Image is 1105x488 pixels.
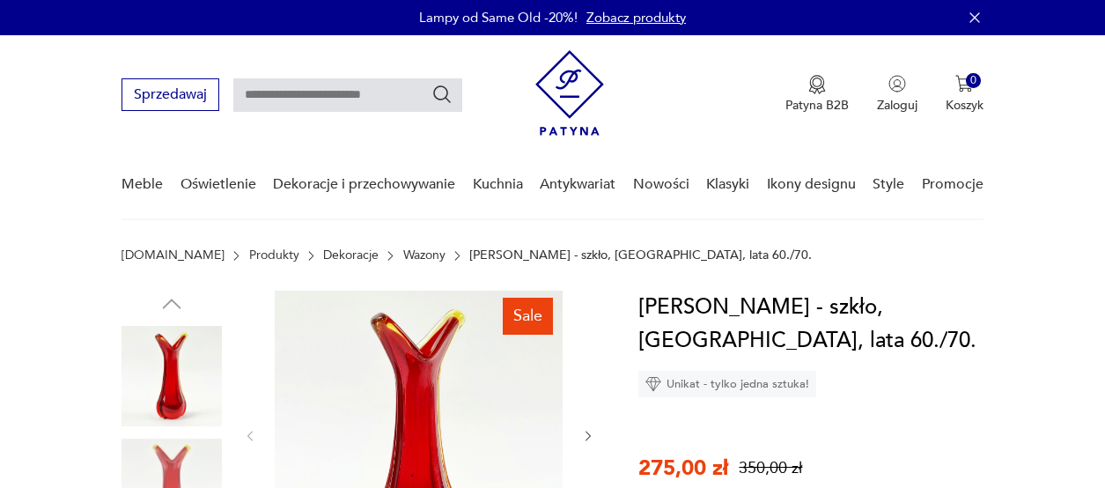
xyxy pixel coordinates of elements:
[323,248,379,262] a: Dekoracje
[739,457,802,479] p: 350,00 zł
[946,97,983,114] p: Koszyk
[122,90,219,102] a: Sprzedawaj
[966,73,981,88] div: 0
[638,454,728,483] p: 275,00 zł
[273,151,455,218] a: Dekoracje i przechowywanie
[706,151,749,218] a: Klasyki
[633,151,689,218] a: Nowości
[122,248,225,262] a: [DOMAIN_NAME]
[473,151,523,218] a: Kuchnia
[469,248,812,262] p: [PERSON_NAME] - szkło, [GEOGRAPHIC_DATA], lata 60./70.
[535,50,604,136] img: Patyna - sklep z meblami i dekoracjami vintage
[122,326,222,426] img: Zdjęcie produktu Wazon Murano - szkło, Włochy, lata 60./70.
[122,78,219,111] button: Sprzedawaj
[540,151,615,218] a: Antykwariat
[877,97,917,114] p: Zaloguj
[873,151,904,218] a: Style
[922,151,983,218] a: Promocje
[638,371,816,397] div: Unikat - tylko jedna sztuka!
[586,9,686,26] a: Zobacz produkty
[419,9,578,26] p: Lampy od Same Old -20%!
[503,298,553,335] div: Sale
[877,75,917,114] button: Zaloguj
[785,97,849,114] p: Patyna B2B
[946,75,983,114] button: 0Koszyk
[249,248,299,262] a: Produkty
[785,75,849,114] button: Patyna B2B
[180,151,256,218] a: Oświetlenie
[638,291,983,358] h1: [PERSON_NAME] - szkło, [GEOGRAPHIC_DATA], lata 60./70.
[431,84,453,105] button: Szukaj
[403,248,446,262] a: Wazony
[785,75,849,114] a: Ikona medaluPatyna B2B
[645,376,661,392] img: Ikona diamentu
[122,151,163,218] a: Meble
[955,75,973,92] img: Ikona koszyka
[808,75,826,94] img: Ikona medalu
[767,151,856,218] a: Ikony designu
[888,75,906,92] img: Ikonka użytkownika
